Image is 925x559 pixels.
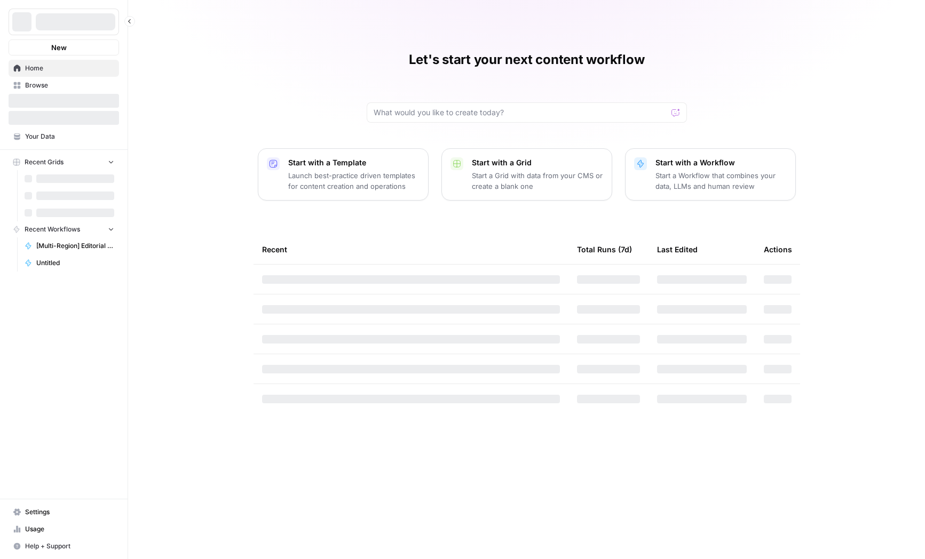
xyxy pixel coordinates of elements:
[472,157,603,168] p: Start with a Grid
[764,235,792,264] div: Actions
[288,157,420,168] p: Start with a Template
[25,63,114,73] span: Home
[441,148,612,201] button: Start with a GridStart a Grid with data from your CMS or create a blank one
[258,148,429,201] button: Start with a TemplateLaunch best-practice driven templates for content creation and operations
[9,77,119,94] a: Browse
[25,225,80,234] span: Recent Workflows
[9,39,119,55] button: New
[20,254,119,271] a: Untitled
[9,154,119,170] button: Recent Grids
[288,170,420,191] p: Launch best-practice driven templates for content creation and operations
[262,235,560,264] div: Recent
[25,507,114,517] span: Settings
[9,128,119,145] a: Your Data
[36,258,114,268] span: Untitled
[25,541,114,551] span: Help + Support
[36,241,114,251] span: [Multi-Region] Editorial feature page
[20,237,119,254] a: [Multi-Region] Editorial feature page
[577,235,632,264] div: Total Runs (7d)
[374,107,667,118] input: What would you like to create today?
[25,81,114,90] span: Browse
[9,521,119,538] a: Usage
[472,170,603,191] p: Start a Grid with data from your CMS or create a blank one
[9,60,119,77] a: Home
[657,235,698,264] div: Last Edited
[51,42,67,53] span: New
[25,132,114,141] span: Your Data
[655,157,787,168] p: Start with a Workflow
[9,221,119,237] button: Recent Workflows
[25,524,114,534] span: Usage
[25,157,64,167] span: Recent Grids
[409,51,645,68] h1: Let's start your next content workflow
[655,170,787,191] p: Start a Workflow that combines your data, LLMs and human review
[9,538,119,555] button: Help + Support
[9,504,119,521] a: Settings
[625,148,796,201] button: Start with a WorkflowStart a Workflow that combines your data, LLMs and human review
